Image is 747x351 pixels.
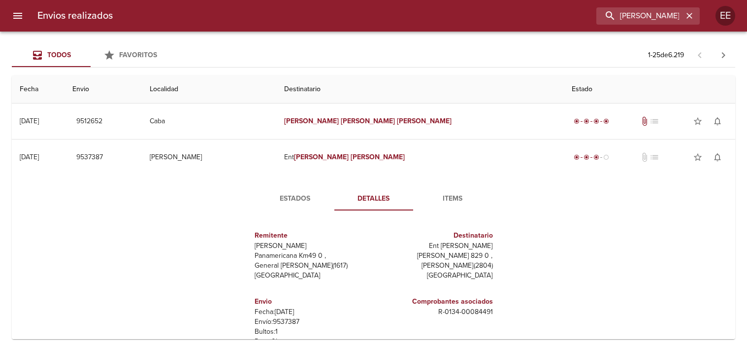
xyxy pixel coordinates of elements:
p: [PERSON_NAME] [255,241,370,251]
span: notifications_none [713,116,722,126]
td: Ent [276,140,564,175]
span: notifications_none [713,152,722,162]
div: Entregado [572,116,611,126]
div: [DATE] [20,117,39,125]
span: radio_button_unchecked [603,154,609,160]
span: 9512652 [76,115,102,128]
button: Agregar a favoritos [688,147,708,167]
td: [PERSON_NAME] [142,140,276,175]
h6: Destinatario [378,230,493,241]
button: Activar notificaciones [708,147,727,167]
div: En viaje [572,152,611,162]
span: Tiene documentos adjuntos [640,116,650,126]
em: [PERSON_NAME] [351,153,405,161]
h6: Remitente [255,230,370,241]
span: No tiene documentos adjuntos [640,152,650,162]
span: No tiene pedido asociado [650,152,659,162]
span: Items [419,193,486,205]
div: [DATE] [20,153,39,161]
span: radio_button_checked [574,154,580,160]
th: Destinatario [276,75,564,104]
span: 9537387 [76,151,103,164]
button: Agregar a favoritos [688,111,708,131]
p: Ent [PERSON_NAME] [378,241,493,251]
button: Activar notificaciones [708,111,727,131]
p: Panamericana Km49 0 , [255,251,370,261]
p: Bultos: 1 [255,327,370,337]
span: radio_button_checked [584,118,589,124]
td: Caba [142,104,276,139]
div: EE [715,6,735,26]
h6: Envio [255,296,370,307]
input: buscar [596,7,683,25]
span: radio_button_checked [584,154,589,160]
p: [GEOGRAPHIC_DATA] [255,271,370,281]
span: radio_button_checked [593,154,599,160]
div: Abrir información de usuario [715,6,735,26]
p: [PERSON_NAME] 829 0 , [378,251,493,261]
p: [GEOGRAPHIC_DATA] [378,271,493,281]
span: Pagina siguiente [712,43,735,67]
p: Fecha: [DATE] [255,307,370,317]
em: [PERSON_NAME] [284,117,339,125]
p: Peso: 0 kg [255,337,370,347]
th: Localidad [142,75,276,104]
em: [PERSON_NAME] [341,117,395,125]
div: Tabs Envios [12,43,169,67]
th: Estado [564,75,735,104]
h6: Envios realizados [37,8,113,24]
p: Envío: 9537387 [255,317,370,327]
span: Todos [47,51,71,59]
th: Fecha [12,75,65,104]
span: Detalles [340,193,407,205]
span: radio_button_checked [593,118,599,124]
span: No tiene pedido asociado [650,116,659,126]
span: Estados [261,193,328,205]
th: Envio [65,75,142,104]
button: menu [6,4,30,28]
p: R - 0134 - 00084491 [378,307,493,317]
p: 1 - 25 de 6.219 [648,50,684,60]
em: [PERSON_NAME] [294,153,349,161]
button: 9512652 [72,112,106,131]
span: star_border [693,152,703,162]
span: Favoritos [119,51,157,59]
span: radio_button_checked [603,118,609,124]
span: star_border [693,116,703,126]
div: Tabs detalle de guia [256,187,492,211]
p: [PERSON_NAME] ( 2804 ) [378,261,493,271]
h6: Comprobantes asociados [378,296,493,307]
span: radio_button_checked [574,118,580,124]
span: Pagina anterior [688,50,712,60]
button: 9537387 [72,148,107,167]
p: General [PERSON_NAME] ( 1617 ) [255,261,370,271]
em: [PERSON_NAME] [397,117,452,125]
